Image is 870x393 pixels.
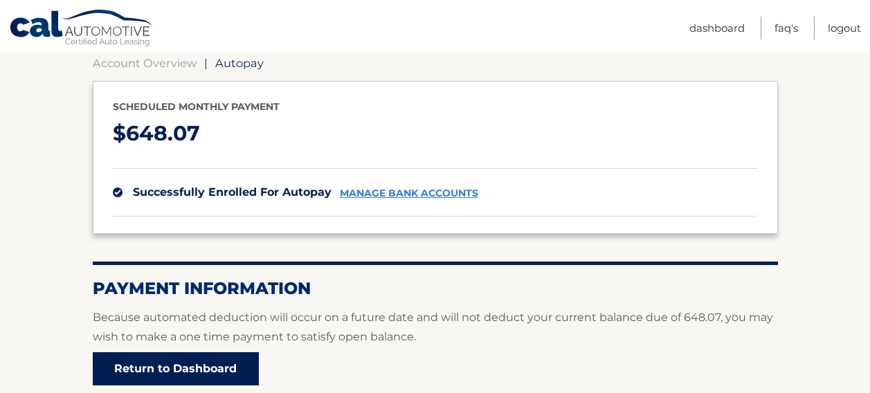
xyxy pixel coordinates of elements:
a: Cal Automotive [9,9,154,49]
a: Dashboard [689,17,745,39]
p: $ [113,116,758,152]
span: Autopay [215,56,264,70]
p: Because automated deduction will occur on a future date and will not deduct your current balance ... [93,308,778,347]
a: FAQ's [774,17,798,39]
p: Scheduled monthly payment [113,98,758,116]
a: Return to Dashboard [93,352,259,385]
a: Logout [828,17,861,39]
span: successfully enrolled for autopay [133,185,332,199]
img: check.svg [113,188,123,197]
a: Account Overview [93,56,197,70]
span: 648.07 [126,120,200,146]
h2: Payment Information [93,278,778,299]
span: | [204,56,208,70]
a: manage bank accounts [340,188,478,199]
